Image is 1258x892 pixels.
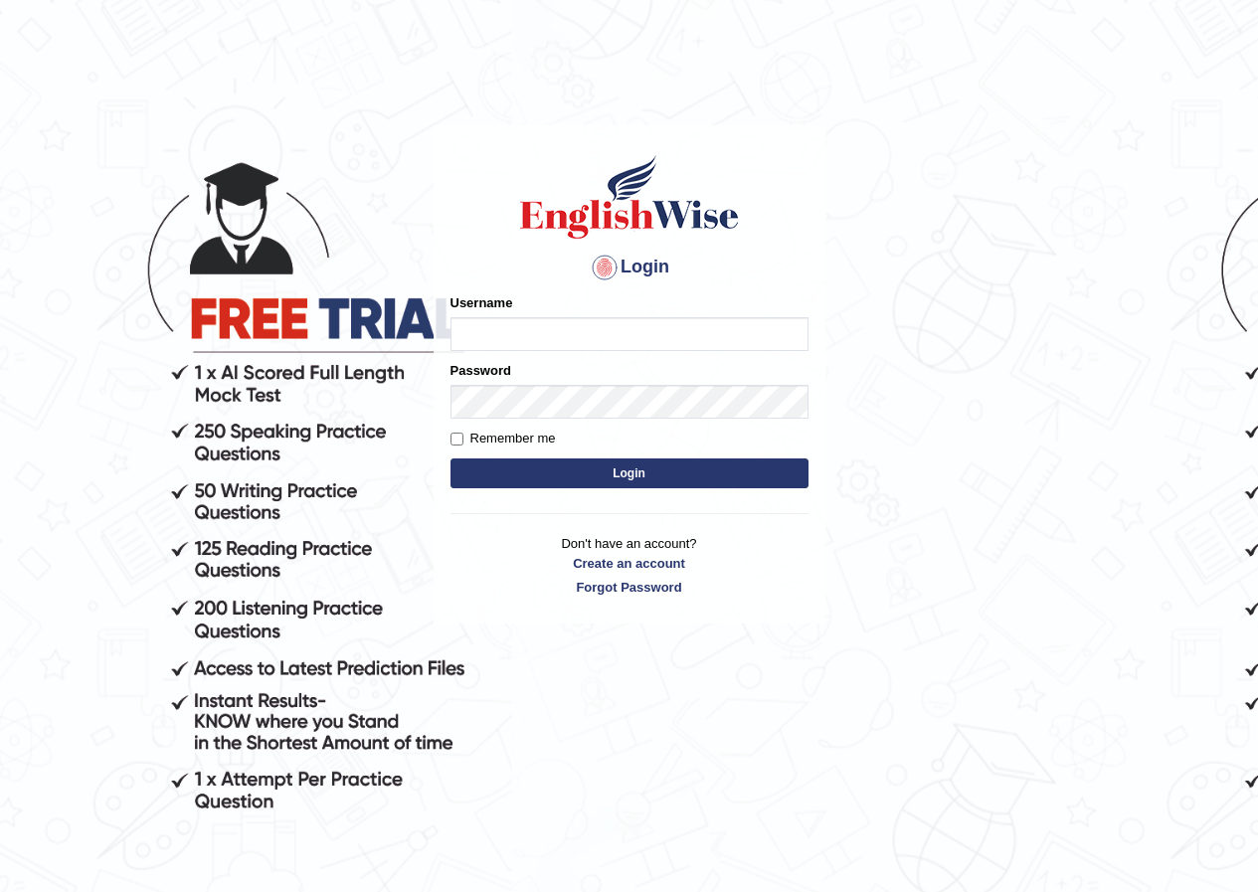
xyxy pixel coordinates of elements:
[450,433,463,446] input: Remember me
[450,578,809,597] a: Forgot Password
[450,458,809,488] button: Login
[450,293,513,312] label: Username
[450,429,556,448] label: Remember me
[450,252,809,283] h4: Login
[450,554,809,573] a: Create an account
[450,361,511,380] label: Password
[450,534,809,596] p: Don't have an account?
[516,152,743,242] img: Logo of English Wise sign in for intelligent practice with AI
